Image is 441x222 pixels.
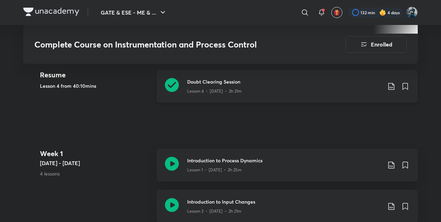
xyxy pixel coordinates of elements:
p: 4 lessons [40,170,151,177]
h3: Introduction to Input Changes [187,198,382,205]
a: Doubt Clearing SessionLesson 4 • [DATE] • 2h 21m [157,70,418,111]
img: Vinay Upadhyay [406,7,418,18]
img: avatar [334,9,340,16]
img: streak [379,9,386,16]
h3: Complete Course on Instrumentation and Process Control [34,40,306,50]
button: avatar [331,7,342,18]
a: Company Logo [23,8,79,18]
h3: Doubt Clearing Session [187,78,382,85]
a: Introduction to Process DynamicsLesson 1 • [DATE] • 2h 25m [157,148,418,190]
h5: [DATE] - [DATE] [40,159,151,167]
h5: Lesson 4 from 40:10mins [40,82,151,89]
h4: Resume [40,70,151,80]
p: Lesson 1 • [DATE] • 2h 25m [187,167,242,173]
p: Lesson 4 • [DATE] • 2h 21m [187,88,242,94]
h4: Week 1 [40,148,151,159]
p: Lesson 2 • [DATE] • 2h 21m [187,208,241,214]
img: Company Logo [23,8,79,16]
h3: Introduction to Process Dynamics [187,157,382,164]
button: Enrolled [346,36,407,53]
button: GATE & ESE - ME & ... [97,6,171,19]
